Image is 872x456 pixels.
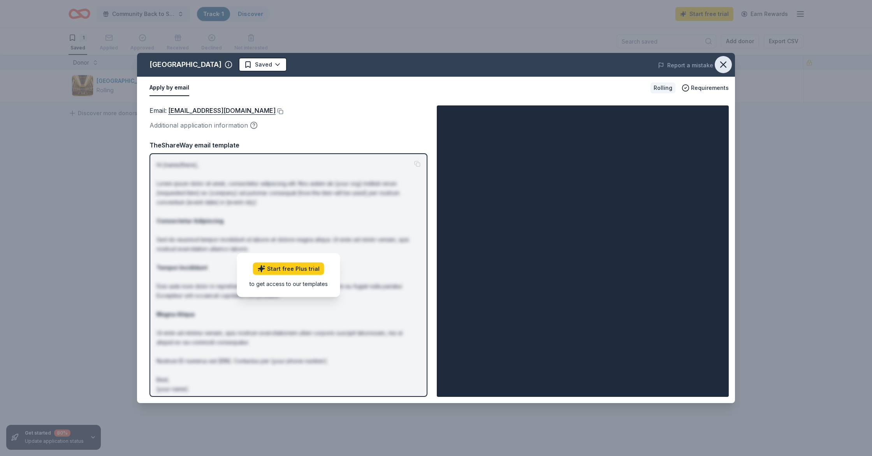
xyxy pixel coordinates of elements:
[253,263,324,275] a: Start free Plus trial
[149,140,427,150] div: TheShareWay email template
[255,60,272,69] span: Saved
[156,311,195,317] strong: Magna Aliqua
[156,217,223,224] strong: Consectetur Adipiscing
[682,83,729,93] button: Requirements
[650,82,675,93] div: Rolling
[156,264,207,271] strong: Tempor Incididunt
[691,83,729,93] span: Requirements
[239,58,287,72] button: Saved
[168,105,276,116] a: [EMAIL_ADDRESS][DOMAIN_NAME]
[149,58,222,71] div: [GEOGRAPHIC_DATA]
[250,280,328,288] div: to get access to our templates
[149,120,427,130] div: Additional application information
[437,105,729,397] img: Image for Chicago Architecture Center
[658,61,713,70] button: Report a mistake
[149,80,189,96] button: Apply by email
[149,107,276,114] span: Email :
[156,160,420,394] p: Hi [name/there], Lorem ipsum dolor sit amet, consectetur adipiscing elit. Nos autem ab [your org]...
